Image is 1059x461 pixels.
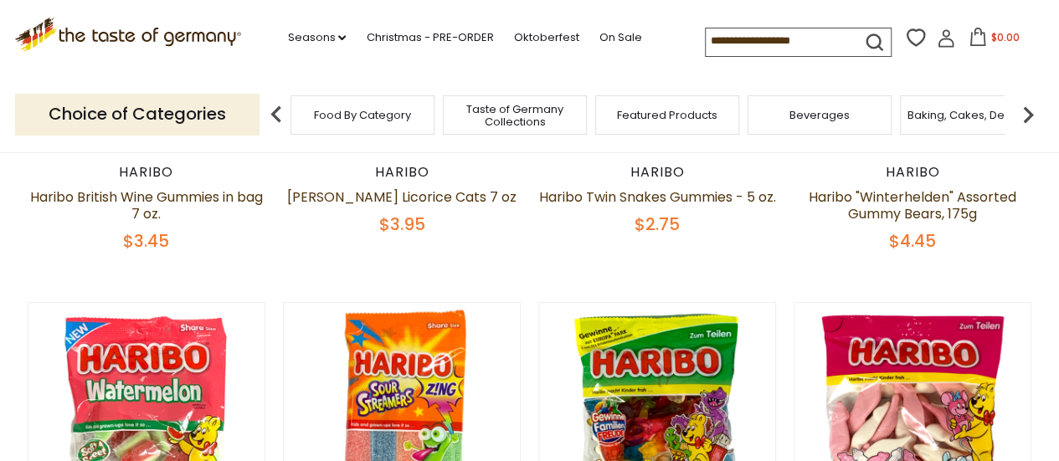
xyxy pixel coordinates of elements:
[287,187,517,207] a: [PERSON_NAME] Licorice Cats 7 oz
[809,187,1016,223] a: Haribo "Winterhelden" Assorted Gummy Bears, 175g
[15,94,260,135] p: Choice of Categories
[789,109,850,121] a: Beverages
[539,187,776,207] a: Haribo Twin Snakes Gummies - 5 oz.
[990,30,1019,44] span: $0.00
[794,164,1032,181] div: Haribo
[283,164,522,181] div: Haribo
[538,164,777,181] div: Haribo
[28,164,266,181] div: Haribo
[599,28,641,47] a: On Sale
[448,103,582,128] a: Taste of Germany Collections
[366,28,493,47] a: Christmas - PRE-ORDER
[1011,98,1045,131] img: next arrow
[635,213,680,236] span: $2.75
[959,28,1030,53] button: $0.00
[287,28,346,47] a: Seasons
[889,229,936,253] span: $4.45
[617,109,717,121] a: Featured Products
[907,109,1037,121] a: Baking, Cakes, Desserts
[314,109,411,121] a: Food By Category
[123,229,169,253] span: $3.45
[513,28,578,47] a: Oktoberfest
[260,98,293,131] img: previous arrow
[30,187,263,223] a: Haribo British Wine Gummies in bag 7 oz.
[378,213,424,236] span: $3.95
